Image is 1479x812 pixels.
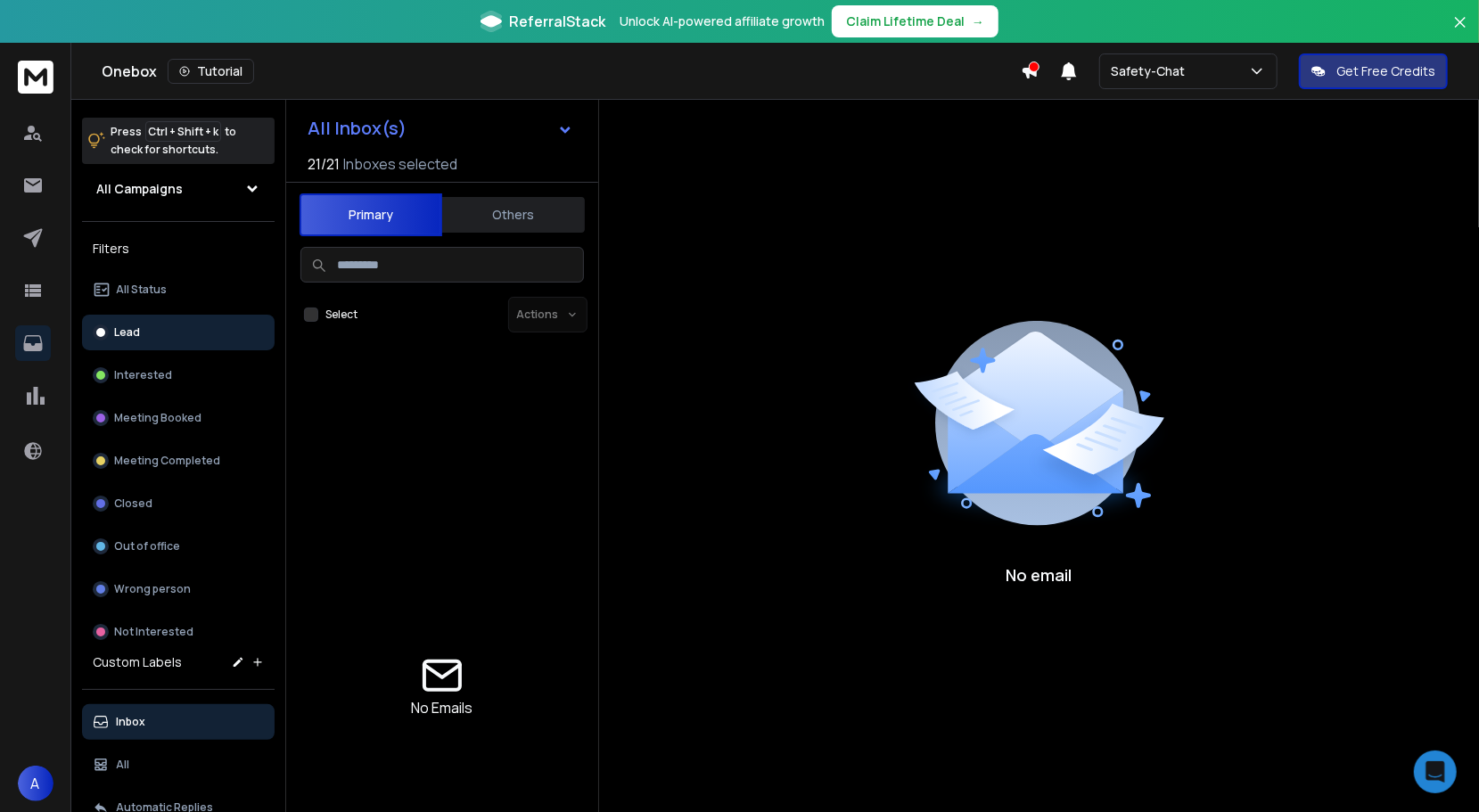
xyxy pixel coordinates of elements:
[1111,62,1192,80] p: Safety-Chat
[1299,53,1448,89] button: Get Free Credits
[114,582,191,596] p: Wrong person
[93,653,182,671] h3: Custom Labels
[442,195,585,234] button: Others
[1007,562,1072,587] p: No email
[308,119,407,137] h1: All Inbox(s)
[82,614,275,650] button: Not Interested
[82,236,275,261] h3: Filters
[114,411,201,425] p: Meeting Booked
[412,697,473,718] p: No Emails
[1336,62,1435,80] p: Get Free Credits
[116,758,129,772] p: All
[82,486,275,521] button: Closed
[168,59,254,84] button: Tutorial
[82,704,275,740] button: Inbox
[300,193,442,236] button: Primary
[1449,11,1472,53] button: Close banner
[114,496,152,511] p: Closed
[82,571,275,607] button: Wrong person
[145,121,221,142] span: Ctrl + Shift + k
[308,153,340,175] span: 21 / 21
[620,12,825,30] p: Unlock AI-powered affiliate growth
[114,454,220,468] p: Meeting Completed
[325,308,357,322] label: Select
[293,111,587,146] button: All Inbox(s)
[82,443,275,479] button: Meeting Completed
[116,283,167,297] p: All Status
[111,123,236,159] p: Press to check for shortcuts.
[114,625,193,639] p: Not Interested
[18,766,53,801] button: A
[114,325,140,340] p: Lead
[82,529,275,564] button: Out of office
[82,400,275,436] button: Meeting Booked
[114,539,180,554] p: Out of office
[82,171,275,207] button: All Campaigns
[1414,750,1457,793] div: Open Intercom Messenger
[832,5,998,37] button: Claim Lifetime Deal→
[82,315,275,350] button: Lead
[82,357,275,393] button: Interested
[116,715,145,729] p: Inbox
[972,12,984,30] span: →
[96,180,183,198] h1: All Campaigns
[102,59,1021,84] div: Onebox
[82,272,275,308] button: All Status
[82,747,275,783] button: All
[343,153,457,175] h3: Inboxes selected
[509,11,605,32] span: ReferralStack
[114,368,172,382] p: Interested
